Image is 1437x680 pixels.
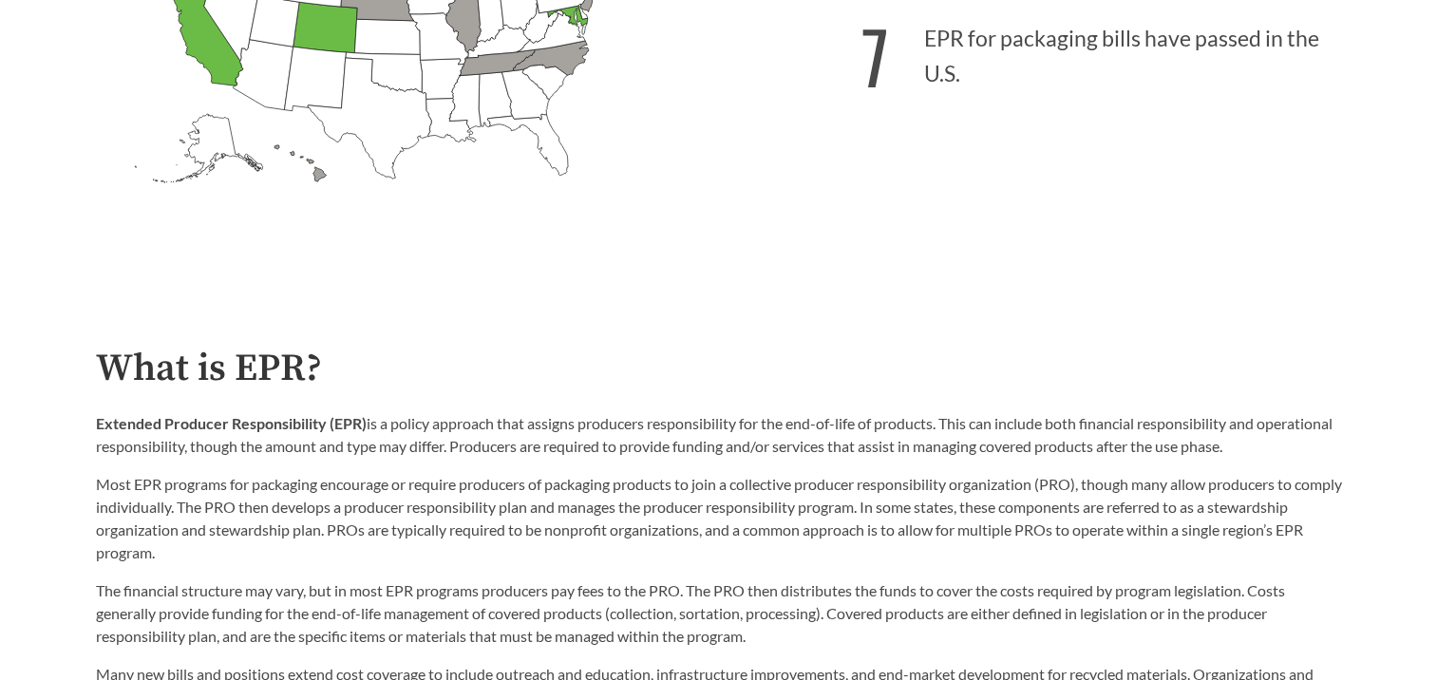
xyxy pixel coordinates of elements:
[96,412,1342,458] p: is a policy approach that assigns producers responsibility for the end-of-life of products. This ...
[96,579,1342,648] p: The financial structure may vary, but in most EPR programs producers pay fees to the PRO. The PRO...
[861,3,889,108] strong: 7
[96,473,1342,564] p: Most EPR programs for packaging encourage or require producers of packaging products to join a co...
[96,348,1342,390] h2: What is EPR?
[96,414,367,432] strong: Extended Producer Responsibility (EPR)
